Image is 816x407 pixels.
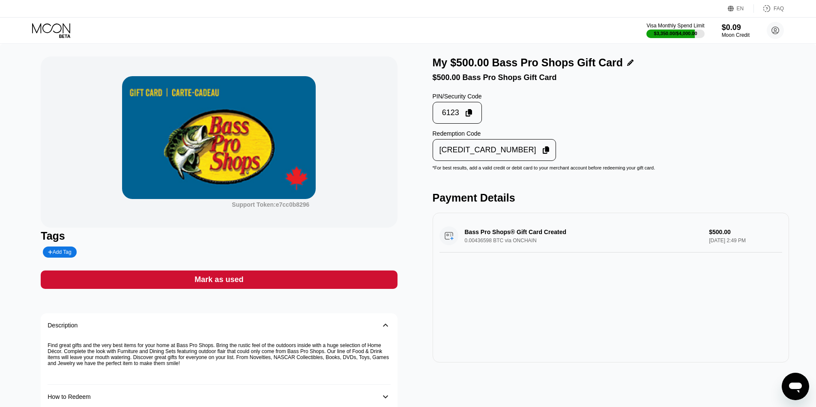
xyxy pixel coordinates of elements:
div: PIN/Security Code [433,93,482,100]
div: Description [48,322,78,329]
div: EN [737,6,744,12]
div: My $500.00 Bass Pro Shops Gift Card [433,56,623,69]
div: 󰅀 [380,392,391,402]
div: 6123 [442,108,459,118]
div: Redemption Code [433,130,556,137]
div: * For best results, add a valid credit or debit card to your merchant account before redeeming yo... [433,165,789,170]
div: Moon Credit [722,32,750,38]
div: FAQ [754,4,784,13]
div: FAQ [774,6,784,12]
div: EN [728,4,754,13]
div: 󰅀 [380,320,391,330]
div: Visa Monthly Spend Limit$3,350.00/$4,000.00 [646,23,704,38]
div: $0.09 [722,23,750,32]
div: 6123 [433,102,482,124]
div: $0.09Moon Credit [722,23,750,38]
div: Mark as used [194,275,243,285]
iframe: Button to launch messaging window [782,373,809,400]
div: Visa Monthly Spend Limit [646,23,704,29]
div: [CREDIT_CARD_NUMBER] [439,145,536,155]
div: How to Redeem [48,393,90,400]
div: Mark as used [41,270,397,289]
div: Support Token:e7cc0b8296 [232,201,309,208]
div: $3,350.00 / $4,000.00 [654,31,697,36]
div: Support Token: e7cc0b8296 [232,201,309,208]
div: Tags [41,230,397,242]
div: Add Tag [48,249,71,255]
div: $500.00 Bass Pro Shops Gift Card [433,73,789,82]
div: Add Tag [43,247,76,258]
div: Payment Details [433,192,789,204]
p: Find great gifts and the very best items for your home at Bass Pro Shops. Bring the rustic feel o... [48,342,390,366]
div: [CREDIT_CARD_NUMBER] [433,139,556,161]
